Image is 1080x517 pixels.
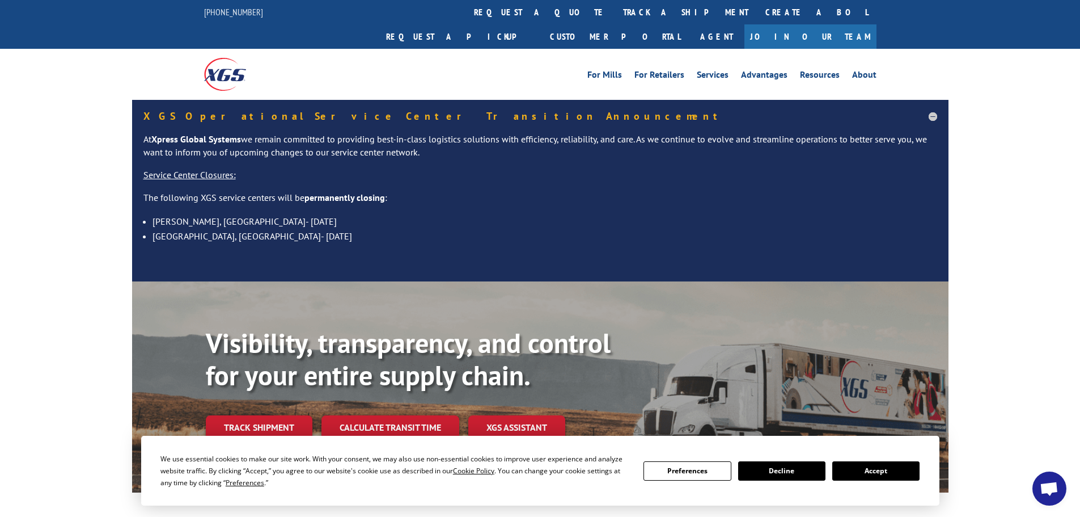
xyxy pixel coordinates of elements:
[697,70,729,83] a: Services
[206,415,312,439] a: Track shipment
[832,461,920,481] button: Accept
[378,24,541,49] a: Request a pickup
[741,70,787,83] a: Advantages
[143,111,937,121] h5: XGS Operational Service Center Transition Announcement
[160,453,630,489] div: We use essential cookies to make our site work. With your consent, we may also use non-essential ...
[634,70,684,83] a: For Retailers
[143,169,236,180] u: Service Center Closures:
[689,24,744,49] a: Agent
[204,6,263,18] a: [PHONE_NUMBER]
[852,70,876,83] a: About
[453,466,494,476] span: Cookie Policy
[738,461,825,481] button: Decline
[587,70,622,83] a: For Mills
[1032,472,1066,506] a: Open chat
[206,325,611,393] b: Visibility, transparency, and control for your entire supply chain.
[151,133,241,145] strong: Xpress Global Systems
[541,24,689,49] a: Customer Portal
[468,415,565,440] a: XGS ASSISTANT
[226,478,264,487] span: Preferences
[141,436,939,506] div: Cookie Consent Prompt
[800,70,840,83] a: Resources
[304,192,385,203] strong: permanently closing
[321,415,459,440] a: Calculate transit time
[153,229,937,243] li: [GEOGRAPHIC_DATA], [GEOGRAPHIC_DATA]- [DATE]
[744,24,876,49] a: Join Our Team
[643,461,731,481] button: Preferences
[143,191,937,214] p: The following XGS service centers will be :
[143,133,937,169] p: At we remain committed to providing best-in-class logistics solutions with efficiency, reliabilit...
[153,214,937,229] li: [PERSON_NAME], [GEOGRAPHIC_DATA]- [DATE]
